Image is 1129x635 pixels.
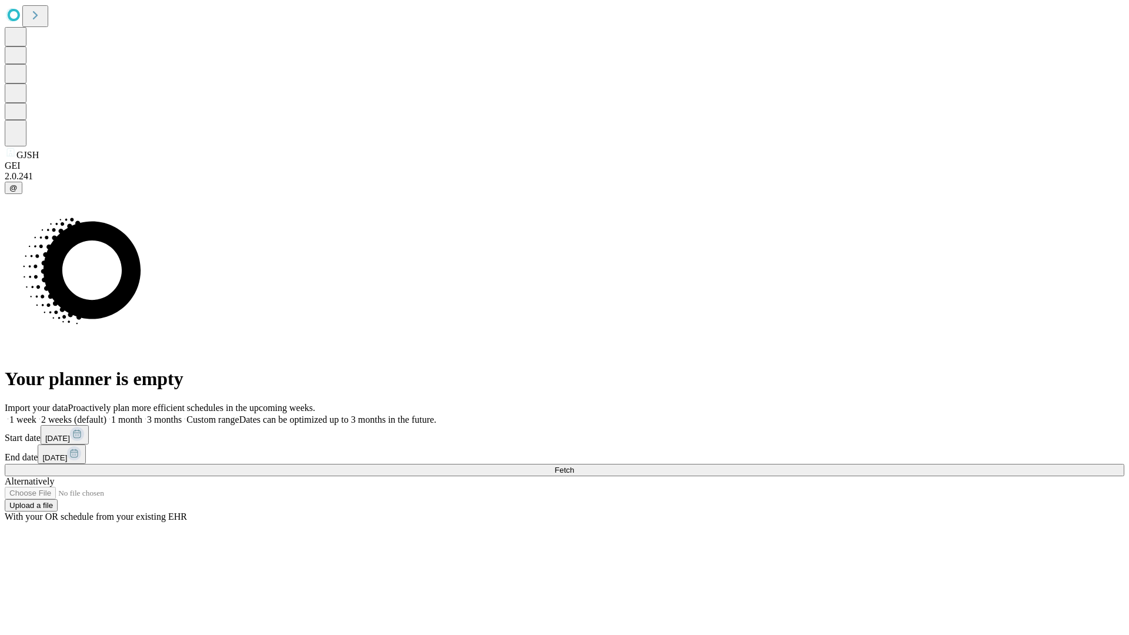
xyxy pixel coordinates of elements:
span: 2 weeks (default) [41,415,106,425]
button: Fetch [5,464,1124,476]
div: Start date [5,425,1124,444]
button: [DATE] [41,425,89,444]
div: End date [5,444,1124,464]
span: [DATE] [45,434,70,443]
span: [DATE] [42,453,67,462]
h1: Your planner is empty [5,368,1124,390]
button: [DATE] [38,444,86,464]
div: 2.0.241 [5,171,1124,182]
span: Import your data [5,403,68,413]
span: 1 month [111,415,142,425]
span: @ [9,183,18,192]
span: 1 week [9,415,36,425]
button: Upload a file [5,499,58,512]
span: With your OR schedule from your existing EHR [5,512,187,522]
span: Proactively plan more efficient schedules in the upcoming weeks. [68,403,315,413]
span: 3 months [147,415,182,425]
span: Custom range [186,415,239,425]
span: GJSH [16,150,39,160]
span: Dates can be optimized up to 3 months in the future. [239,415,436,425]
span: Fetch [555,466,574,474]
button: @ [5,182,22,194]
span: Alternatively [5,476,54,486]
div: GEI [5,161,1124,171]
